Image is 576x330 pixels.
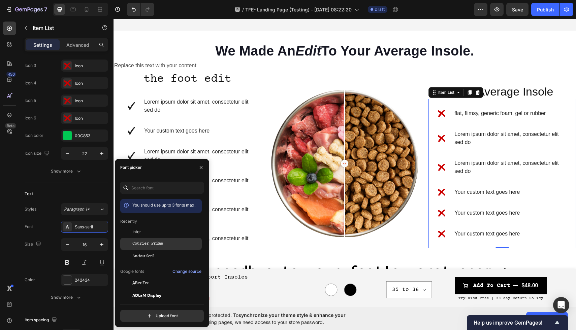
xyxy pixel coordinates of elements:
[341,90,447,99] p: flat, flimsy, generic foam, gel or rubber
[3,3,50,16] button: 7
[120,218,137,224] p: Recently
[114,19,576,307] iframe: Design area
[25,206,36,212] div: Styles
[25,80,36,86] div: Icon 4
[75,224,106,230] div: Sans-serif
[25,191,33,197] div: Text
[33,41,52,48] p: Settings
[315,65,462,80] h2: Your Average Insole
[132,241,163,247] span: Courier Prime
[25,133,43,139] div: Icon color
[25,240,42,249] div: Size
[340,110,448,129] div: Rich Text Editor. Editing area: main
[474,320,553,326] span: Help us improve GemPages!
[76,271,102,289] pre: - 0% off
[340,89,448,100] div: Rich Text Editor. Editing area: main
[33,24,90,32] p: Item List
[6,72,16,77] div: 450
[245,6,352,13] span: TFE- Landing Page (Testing) - [DATE] 08:22:20
[44,5,47,13] p: 7
[31,158,138,174] p: Lorem ipsum dolor sit amet, consectetur elit sed do
[75,80,106,86] div: Icon
[531,3,559,16] button: Publish
[25,291,108,303] button: Show more
[25,277,35,283] div: Color
[526,312,568,325] button: Allow access
[341,111,447,127] p: Lorem ipsum dolor sit amet, consectetur elit sed do
[537,6,554,13] div: Publish
[157,312,346,325] span: synchronize your theme style & enhance your experience
[25,98,36,104] div: Icon 5
[75,115,106,121] div: Icon
[408,262,425,271] div: $48.00
[66,41,89,48] p: Advanced
[75,277,106,283] div: 242424
[132,253,154,259] span: Ancizar Serif
[132,229,141,235] span: Inter
[132,292,161,298] span: ADLaM Display
[31,216,138,232] p: Lorem ipsum dolor sit amet, consectetur elit sed do
[182,25,208,39] i: Edit
[172,268,201,274] div: Change source
[340,210,448,220] div: Rich Text Editor. Editing area: main
[360,263,397,271] div: Add to Cart
[25,224,33,230] div: Font
[75,63,106,69] div: Icon
[5,123,16,129] div: Beta
[75,133,106,139] div: 00C853
[146,313,178,319] div: Upload font
[132,280,150,286] span: ABeeZee
[61,203,108,215] button: Paragraph 1*
[340,139,448,157] div: Rich Text Editor. Editing area: main
[323,71,342,77] div: Item List
[474,319,561,327] button: Show survey - Help us improve GemPages!
[120,164,142,171] div: Font picker
[242,6,244,13] span: /
[25,63,36,69] div: Icon 3
[132,203,195,208] span: You should use up to 3 fonts max.
[341,140,447,156] p: Lorem ipsum dolor sit amet, consectetur elit sed do
[341,169,447,177] p: Your custom text goes here
[30,107,139,117] div: Your custom text goes here
[127,3,154,16] div: Undo/Redo
[25,149,51,158] div: Icon size
[341,190,447,198] p: Your custom text goes here
[342,276,433,283] p: Try Risk Free | 30-day Return Policy
[75,98,106,104] div: Icon
[506,3,529,16] button: Save
[157,311,372,326] span: Your page is password protected. To when designing pages, we need access to your store password.
[340,168,448,178] div: Rich Text Editor. Editing area: main
[25,316,58,325] div: Item spacing
[342,258,434,276] button: Add to Cart
[375,6,385,12] span: Draft
[51,294,82,301] div: Show more
[172,267,202,276] button: Change source
[120,310,204,322] button: Upload font
[25,115,36,121] div: Icon 6
[120,268,144,274] p: Google fonts
[340,189,448,199] div: Rich Text Editor. Editing area: main
[31,129,138,145] p: Lorem ipsum dolor sit amet, consectetur elit sed do
[120,182,204,194] input: Search font
[341,211,447,219] p: Your custom text goes here
[51,168,82,175] div: Show more
[31,187,138,203] p: Lorem ipsum dolor sit amet, consectetur elit sed do
[512,7,523,12] span: Save
[553,297,569,313] div: Open Intercom Messenger
[25,165,108,177] button: Show more
[64,206,90,212] span: Paragraph 1*
[31,79,138,95] p: Lorem ipsum dolor sit amet, consectetur elit sed do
